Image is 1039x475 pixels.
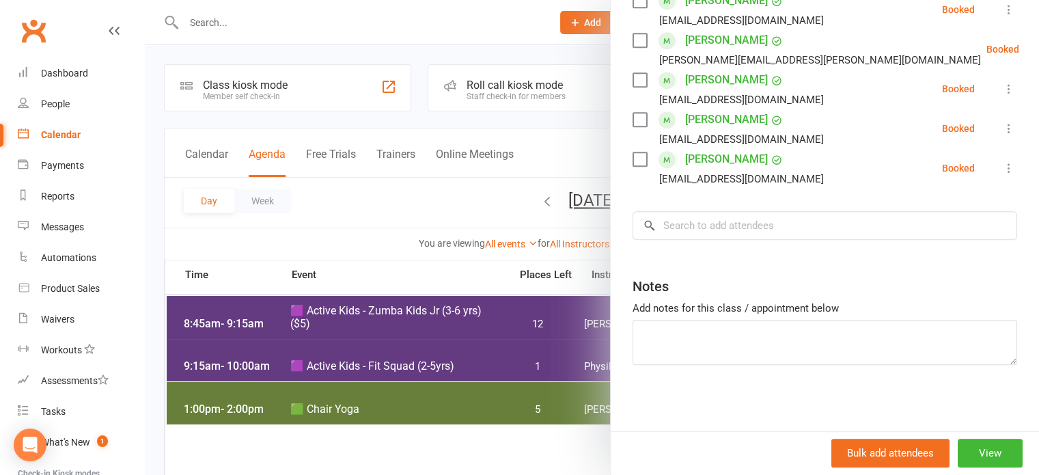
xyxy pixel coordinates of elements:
[41,252,96,263] div: Automations
[41,68,88,79] div: Dashboard
[633,277,669,296] div: Notes
[633,300,1017,316] div: Add notes for this class / appointment below
[659,51,981,69] div: [PERSON_NAME][EMAIL_ADDRESS][PERSON_NAME][DOMAIN_NAME]
[18,120,144,150] a: Calendar
[685,109,768,131] a: [PERSON_NAME]
[18,150,144,181] a: Payments
[16,14,51,48] a: Clubworx
[18,335,144,366] a: Workouts
[831,439,950,468] button: Bulk add attendees
[18,212,144,243] a: Messages
[41,129,81,140] div: Calendar
[659,91,824,109] div: [EMAIL_ADDRESS][DOMAIN_NAME]
[41,375,109,386] div: Assessments
[41,98,70,109] div: People
[18,396,144,427] a: Tasks
[685,148,768,170] a: [PERSON_NAME]
[659,131,824,148] div: [EMAIL_ADDRESS][DOMAIN_NAME]
[18,181,144,212] a: Reports
[14,429,46,461] div: Open Intercom Messenger
[41,160,84,171] div: Payments
[18,366,144,396] a: Assessments
[659,12,824,29] div: [EMAIL_ADDRESS][DOMAIN_NAME]
[942,163,975,173] div: Booked
[41,283,100,294] div: Product Sales
[41,221,84,232] div: Messages
[685,29,768,51] a: [PERSON_NAME]
[18,427,144,458] a: What's New1
[958,439,1023,468] button: View
[18,89,144,120] a: People
[41,406,66,417] div: Tasks
[942,5,975,14] div: Booked
[685,69,768,91] a: [PERSON_NAME]
[18,243,144,273] a: Automations
[18,304,144,335] a: Waivers
[942,84,975,94] div: Booked
[633,211,1017,240] input: Search to add attendees
[18,58,144,89] a: Dashboard
[659,170,824,188] div: [EMAIL_ADDRESS][DOMAIN_NAME]
[41,314,74,325] div: Waivers
[942,124,975,133] div: Booked
[41,437,90,448] div: What's New
[41,191,74,202] div: Reports
[97,435,108,447] span: 1
[41,344,82,355] div: Workouts
[986,44,1019,54] div: Booked
[18,273,144,304] a: Product Sales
